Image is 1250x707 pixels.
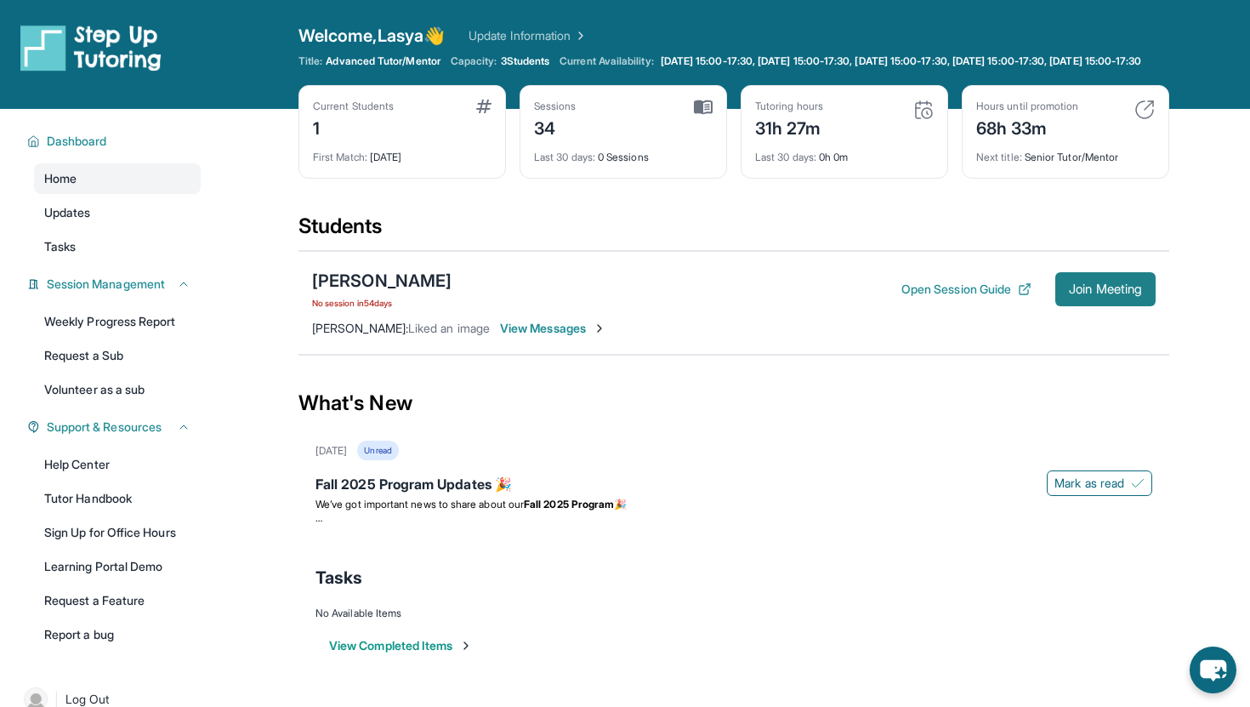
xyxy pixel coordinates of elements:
span: Tasks [44,238,76,255]
strong: Fall 2025 Program [524,498,614,510]
span: We’ve got important news to share about our [315,498,524,510]
div: Unread [357,441,398,460]
span: Updates [44,204,91,221]
span: Next title : [976,151,1022,163]
span: Session Management [47,276,165,293]
a: Request a Sub [34,340,201,371]
img: Chevron-Right [593,322,606,335]
a: Sign Up for Office Hours [34,517,201,548]
a: Updates [34,197,201,228]
div: 68h 33m [976,113,1078,140]
button: Session Management [40,276,190,293]
a: Learning Portal Demo [34,551,201,582]
div: Current Students [313,100,394,113]
img: logo [20,24,162,71]
button: Open Session Guide [901,281,1031,298]
span: Support & Resources [47,419,162,436]
button: Mark as read [1047,470,1152,496]
div: Tutoring hours [755,100,823,113]
span: Last 30 days : [755,151,816,163]
span: No session in 54 days [312,296,452,310]
span: Home [44,170,77,187]
div: 1 [313,113,394,140]
a: Tutor Handbook [34,483,201,514]
a: Request a Feature [34,585,201,616]
span: [DATE] 15:00-17:30, [DATE] 15:00-17:30, [DATE] 15:00-17:30, [DATE] 15:00-17:30, [DATE] 15:00-17:30 [661,54,1142,68]
span: Tasks [315,566,362,590]
span: Capacity: [451,54,497,68]
span: View Messages [500,320,606,337]
span: Last 30 days : [534,151,595,163]
a: Report a bug [34,619,201,650]
span: [PERSON_NAME] : [312,321,408,335]
span: Advanced Tutor/Mentor [326,54,440,68]
span: 3 Students [501,54,550,68]
a: Volunteer as a sub [34,374,201,405]
span: 🎉 [614,498,627,510]
div: Sessions [534,100,577,113]
img: card [476,100,491,113]
img: Chevron Right [571,27,588,44]
a: Weekly Progress Report [34,306,201,337]
a: Tasks [34,231,201,262]
button: Join Meeting [1055,272,1156,306]
span: Mark as read [1054,475,1124,492]
span: Dashboard [47,133,107,150]
span: Welcome, Lasya 👋 [298,24,445,48]
div: No Available Items [315,607,1152,620]
div: Senior Tutor/Mentor [976,140,1155,164]
div: 0h 0m [755,140,934,164]
div: Fall 2025 Program Updates 🎉 [315,474,1152,498]
a: [DATE] 15:00-17:30, [DATE] 15:00-17:30, [DATE] 15:00-17:30, [DATE] 15:00-17:30, [DATE] 15:00-17:30 [657,54,1145,68]
a: Help Center [34,449,201,480]
a: Update Information [469,27,588,44]
button: View Completed Items [329,637,473,654]
div: What's New [298,366,1169,441]
span: Join Meeting [1069,284,1142,294]
a: Home [34,163,201,194]
span: Title: [298,54,322,68]
div: [DATE] [313,140,491,164]
img: card [1134,100,1155,120]
div: 31h 27m [755,113,823,140]
button: Dashboard [40,133,190,150]
span: Current Availability: [560,54,653,68]
div: 34 [534,113,577,140]
div: [PERSON_NAME] [312,269,452,293]
span: First Match : [313,151,367,163]
img: card [913,100,934,120]
button: Support & Resources [40,419,190,436]
div: 0 Sessions [534,140,713,164]
img: Mark as read [1131,476,1145,490]
div: Hours until promotion [976,100,1078,113]
img: card [694,100,713,115]
div: Students [298,213,1169,250]
button: chat-button [1190,647,1236,693]
div: [DATE] [315,444,347,458]
span: Liked an image [408,321,490,335]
